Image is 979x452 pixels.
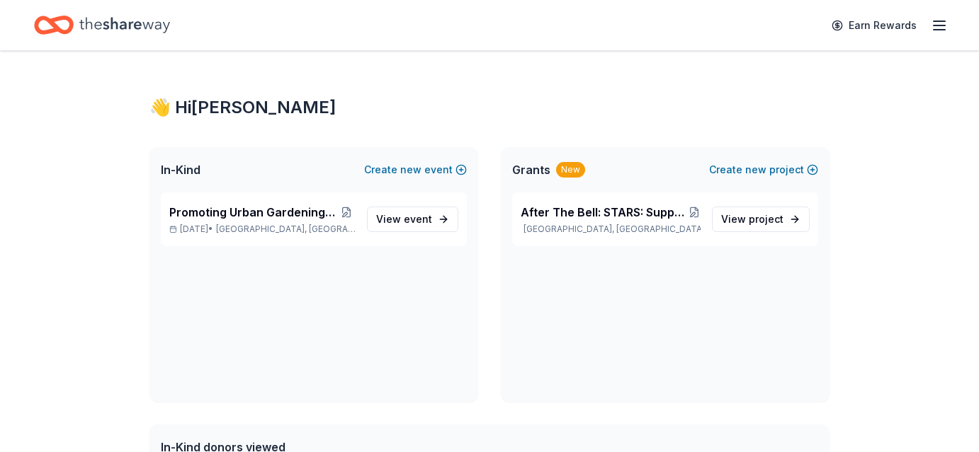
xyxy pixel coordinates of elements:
[823,13,925,38] a: Earn Rewards
[556,162,585,178] div: New
[376,211,432,228] span: View
[745,161,766,178] span: new
[404,213,432,225] span: event
[400,161,421,178] span: new
[367,207,458,232] a: View event
[34,8,170,42] a: Home
[216,224,356,235] span: [GEOGRAPHIC_DATA], [GEOGRAPHIC_DATA]
[512,161,550,178] span: Grants
[364,161,467,178] button: Createnewevent
[749,213,783,225] span: project
[161,161,200,178] span: In-Kind
[149,96,830,119] div: 👋 Hi [PERSON_NAME]
[521,224,701,235] p: [GEOGRAPHIC_DATA], [GEOGRAPHIC_DATA]
[721,211,783,228] span: View
[169,224,356,235] p: [DATE] •
[521,204,688,221] span: After The Bell: STARS: Support, Thrive, Achieve, Reach, Succeed
[169,204,337,221] span: Promoting Urban Gardening and Healthy Eating
[712,207,810,232] a: View project
[709,161,818,178] button: Createnewproject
